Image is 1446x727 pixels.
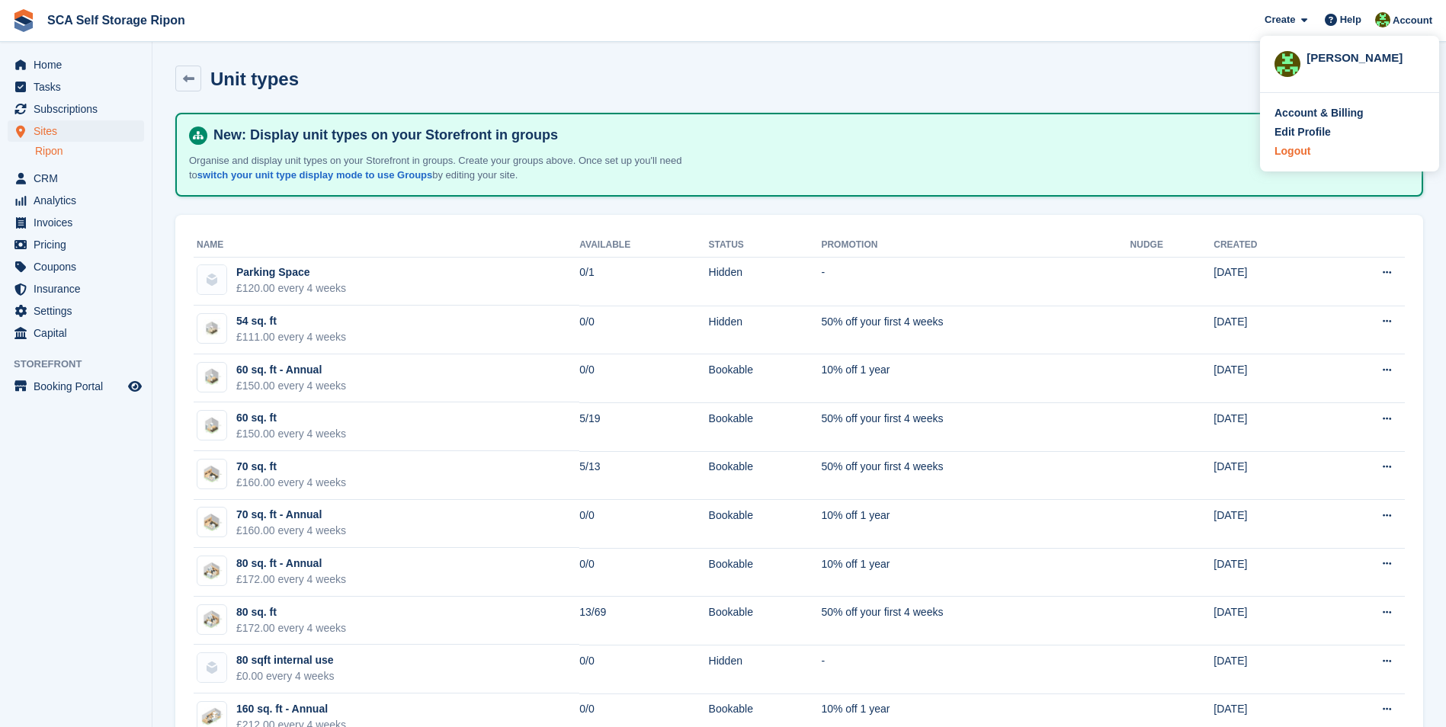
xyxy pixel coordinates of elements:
a: Logout [1274,143,1425,159]
a: Edit Profile [1274,124,1425,140]
span: Storefront [14,357,152,372]
img: SCA-58sqft.jpg [197,415,226,436]
div: Account & Billing [1274,105,1364,121]
span: Sites [34,120,125,142]
div: £150.00 every 4 weeks [236,426,346,442]
img: SCA-54sqft.jpg [197,367,226,387]
td: [DATE] [1214,500,1324,549]
img: SCA-150sqft.jpg [197,706,226,727]
td: 50% off your first 4 weeks [821,451,1130,500]
span: Tasks [34,76,125,98]
td: 10% off 1 year [821,354,1130,403]
div: £0.00 every 4 weeks [236,668,334,684]
td: [DATE] [1214,306,1324,354]
td: Bookable [709,597,822,645]
span: Booking Portal [34,376,125,397]
div: £160.00 every 4 weeks [236,523,346,539]
a: Preview store [126,377,144,396]
span: CRM [34,168,125,189]
div: Edit Profile [1274,124,1331,140]
td: 0/0 [579,645,708,693]
span: Home [34,54,125,75]
a: menu [8,190,144,211]
a: menu [8,278,144,299]
th: Promotion [821,233,1130,258]
a: switch your unit type display mode to use Groups [197,169,432,181]
a: SCA Self Storage Ripon [41,8,191,33]
td: 0/0 [579,548,708,597]
a: menu [8,76,144,98]
img: blank-unit-type-icon-ffbac7b88ba66c5e286b0e438baccc4b9c83835d4c34f86887a83fc20ec27e7b.svg [197,265,226,294]
a: menu [8,98,144,120]
div: 60 sq. ft - Annual [236,362,346,378]
span: Invoices [34,212,125,233]
td: 0/1 [579,257,708,306]
td: 10% off 1 year [821,500,1130,549]
th: Created [1214,233,1324,258]
td: [DATE] [1214,597,1324,645]
td: 0/0 [579,500,708,549]
a: menu [8,300,144,322]
div: 80 sq. ft - Annual [236,556,346,572]
p: Organise and display unit types on your Storefront in groups. Create your groups above. Once set ... [189,153,723,183]
span: Pricing [34,234,125,255]
a: menu [8,256,144,277]
td: Bookable [709,354,822,403]
a: menu [8,376,144,397]
span: Settings [34,300,125,322]
td: Hidden [709,645,822,693]
img: Kelly Neesham [1375,12,1390,27]
div: 70 sq. ft - Annual [236,507,346,523]
img: SCA-66sqft.jpg [197,464,226,485]
span: Analytics [34,190,125,211]
div: [PERSON_NAME] [1307,50,1425,63]
td: 5/19 [579,402,708,451]
td: Hidden [709,257,822,306]
span: Coupons [34,256,125,277]
h4: New: Display unit types on your Storefront in groups [207,127,1409,144]
td: [DATE] [1214,548,1324,597]
td: Bookable [709,451,822,500]
span: Account [1393,13,1432,28]
div: 60 sq. ft [236,410,346,426]
th: Available [579,233,708,258]
span: Capital [34,322,125,344]
div: 80 sq. ft [236,604,346,620]
td: [DATE] [1214,257,1324,306]
img: SCA-54sqft.jpg [197,319,226,339]
a: Account & Billing [1274,105,1425,121]
a: Ripon [35,144,144,159]
td: - [821,257,1130,306]
a: menu [8,54,144,75]
td: [DATE] [1214,354,1324,403]
a: menu [8,322,144,344]
div: Logout [1274,143,1310,159]
div: £150.00 every 4 weeks [236,378,346,394]
td: 50% off your first 4 weeks [821,402,1130,451]
div: £160.00 every 4 weeks [236,475,346,491]
td: 5/13 [579,451,708,500]
td: 0/0 [579,306,708,354]
td: Bookable [709,402,822,451]
span: Help [1340,12,1361,27]
th: Name [194,233,579,258]
a: menu [8,168,144,189]
div: £172.00 every 4 weeks [236,572,346,588]
img: Kelly Neesham [1274,51,1300,77]
div: Parking Space [236,264,346,280]
a: menu [8,120,144,142]
div: £120.00 every 4 weeks [236,280,346,296]
td: - [821,645,1130,693]
div: 160 sq. ft - Annual [236,701,346,717]
td: 13/69 [579,597,708,645]
div: £172.00 every 4 weeks [236,620,346,636]
a: menu [8,212,144,233]
div: 54 sq. ft [236,313,346,329]
div: 70 sq. ft [236,459,346,475]
td: [DATE] [1214,451,1324,500]
span: Insurance [34,278,125,299]
span: Create [1265,12,1295,27]
a: menu [8,234,144,255]
div: £111.00 every 4 weeks [236,329,346,345]
span: Subscriptions [34,98,125,120]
